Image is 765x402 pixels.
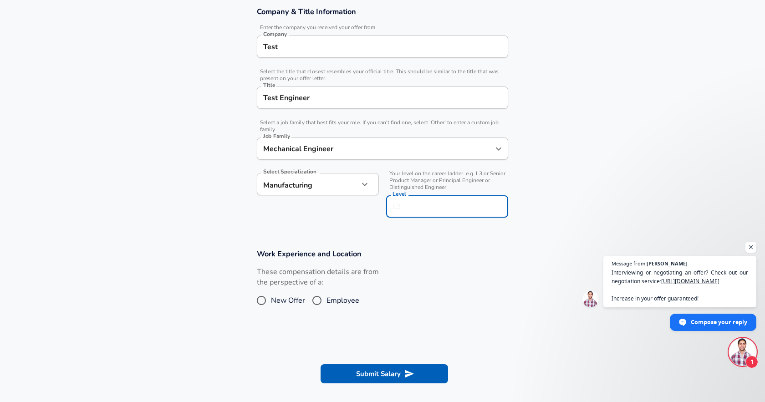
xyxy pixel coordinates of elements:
[263,133,290,139] label: Job Family
[257,68,508,82] span: Select the title that closest resembles your official title. This should be similar to the title ...
[492,142,505,155] button: Open
[326,295,359,306] span: Employee
[647,261,688,266] span: [PERSON_NAME]
[745,356,758,368] span: 1
[257,173,359,195] div: Manufacturing
[691,314,747,330] span: Compose your reply
[386,170,508,191] span: Your level on the career ladder. e.g. L3 or Senior Product Manager or Principal Engineer or Disti...
[261,40,504,54] input: Google
[261,142,490,156] input: Software Engineer
[612,261,645,266] span: Message from
[257,267,379,288] label: These compensation details are from the perspective of a:
[257,24,508,31] span: Enter the company you received your offer from
[729,338,756,366] div: Open chat
[257,6,508,17] h3: Company & Title Information
[271,295,305,306] span: New Offer
[257,249,508,259] h3: Work Experience and Location
[612,268,748,303] span: Interviewing or negotiating an offer? Check out our negotiation service: Increase in your offer g...
[393,191,406,197] label: Level
[263,169,316,174] label: Select Specialization
[257,119,508,133] span: Select a job family that best fits your role. If you can't find one, select 'Other' to enter a cu...
[390,199,504,214] input: L3
[263,31,287,37] label: Company
[263,82,275,88] label: Title
[321,364,448,383] button: Submit Salary
[261,91,504,105] input: Software Engineer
